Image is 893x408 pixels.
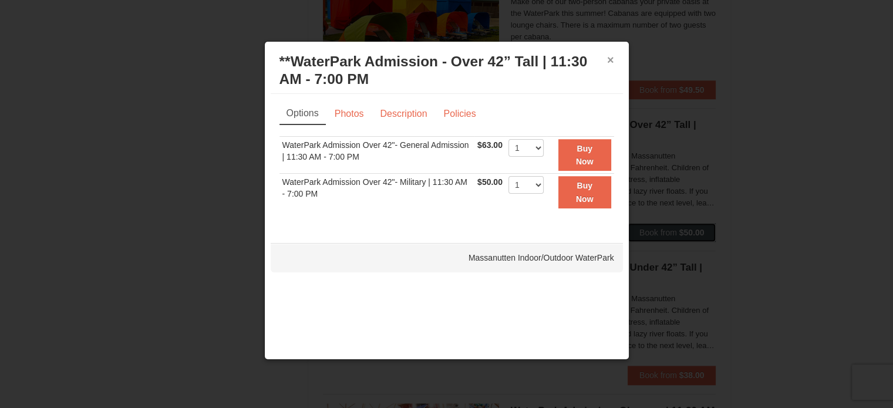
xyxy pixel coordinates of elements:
[607,54,614,66] button: ×
[279,53,614,88] h3: **WaterPark Admission - Over 42” Tall | 11:30 AM - 7:00 PM
[576,181,594,203] strong: Buy Now
[271,243,623,272] div: Massanutten Indoor/Outdoor WaterPark
[327,103,372,125] a: Photos
[558,176,611,208] button: Buy Now
[477,140,503,150] span: $63.00
[372,103,434,125] a: Description
[279,136,475,174] td: WaterPark Admission Over 42"- General Admission | 11:30 AM - 7:00 PM
[436,103,483,125] a: Policies
[477,177,503,187] span: $50.00
[576,144,594,166] strong: Buy Now
[558,139,611,171] button: Buy Now
[279,103,326,125] a: Options
[279,174,475,211] td: WaterPark Admission Over 42"- Military | 11:30 AM - 7:00 PM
